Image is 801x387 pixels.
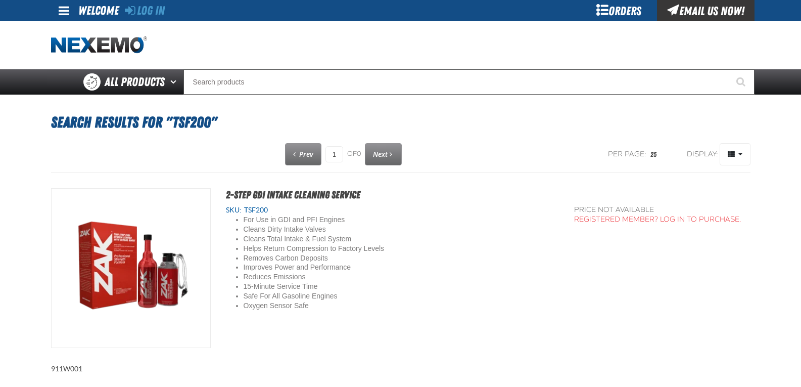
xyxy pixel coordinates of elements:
span: Per page: [608,150,646,159]
a: Home [51,36,147,54]
li: Improves Power and Performance [244,263,426,272]
li: 15-Minute Service Time [244,282,426,291]
input: Current page number [325,146,343,162]
span: of [347,150,361,159]
span: 0 [357,150,361,158]
a: Registered Member? Log In to purchase. [574,215,741,224]
li: Oxygen Sensor Safe [244,301,426,311]
a: Log In [125,4,165,18]
li: Helps Return Compression to Factory Levels [244,244,426,253]
button: Product Grid Views Toolbar [720,143,750,165]
input: Search [183,69,755,95]
div: SKU: [226,205,559,215]
span: All Products [105,73,165,91]
a: 2-Step GDI Intake Cleaning Service [226,189,360,201]
span: Product Grid Views Toolbar [720,144,750,165]
: View Details of the 2-Step GDI Intake Cleaning Service [52,189,210,348]
button: Open All Products pages [167,69,183,95]
li: For Use in GDI and PFI Engines [244,215,426,225]
li: Reduces Emissions [244,272,426,282]
img: 2-Step GDI Intake Cleaning Service [52,189,210,348]
img: Nexemo logo [51,36,147,54]
li: Removes Carbon Deposits [244,253,426,263]
li: Cleans Dirty Intake Valves [244,225,426,234]
span: TSF200 [242,206,268,214]
button: Start Searching [729,69,755,95]
li: Safe For All Gasoline Engines [244,291,426,301]
div: Price not available [574,205,741,215]
li: Cleans Total Intake & Fuel System [244,234,426,244]
span: Display: [687,150,718,158]
h1: Search Results for "TSF200" [51,109,750,136]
